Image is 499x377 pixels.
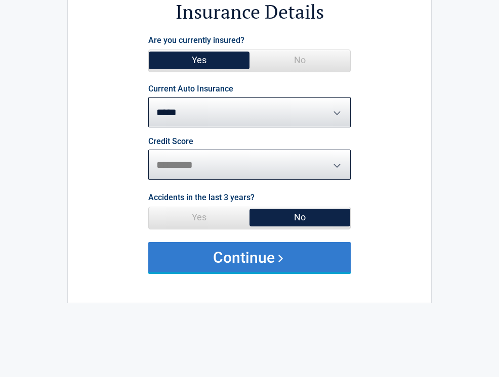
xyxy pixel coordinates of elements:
[249,207,350,227] span: No
[149,207,249,227] span: Yes
[148,137,193,146] label: Credit Score
[148,33,244,47] label: Are you currently insured?
[148,191,255,204] label: Accidents in the last 3 years?
[148,242,351,272] button: Continue
[249,50,350,70] span: No
[148,85,233,93] label: Current Auto Insurance
[149,50,249,70] span: Yes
